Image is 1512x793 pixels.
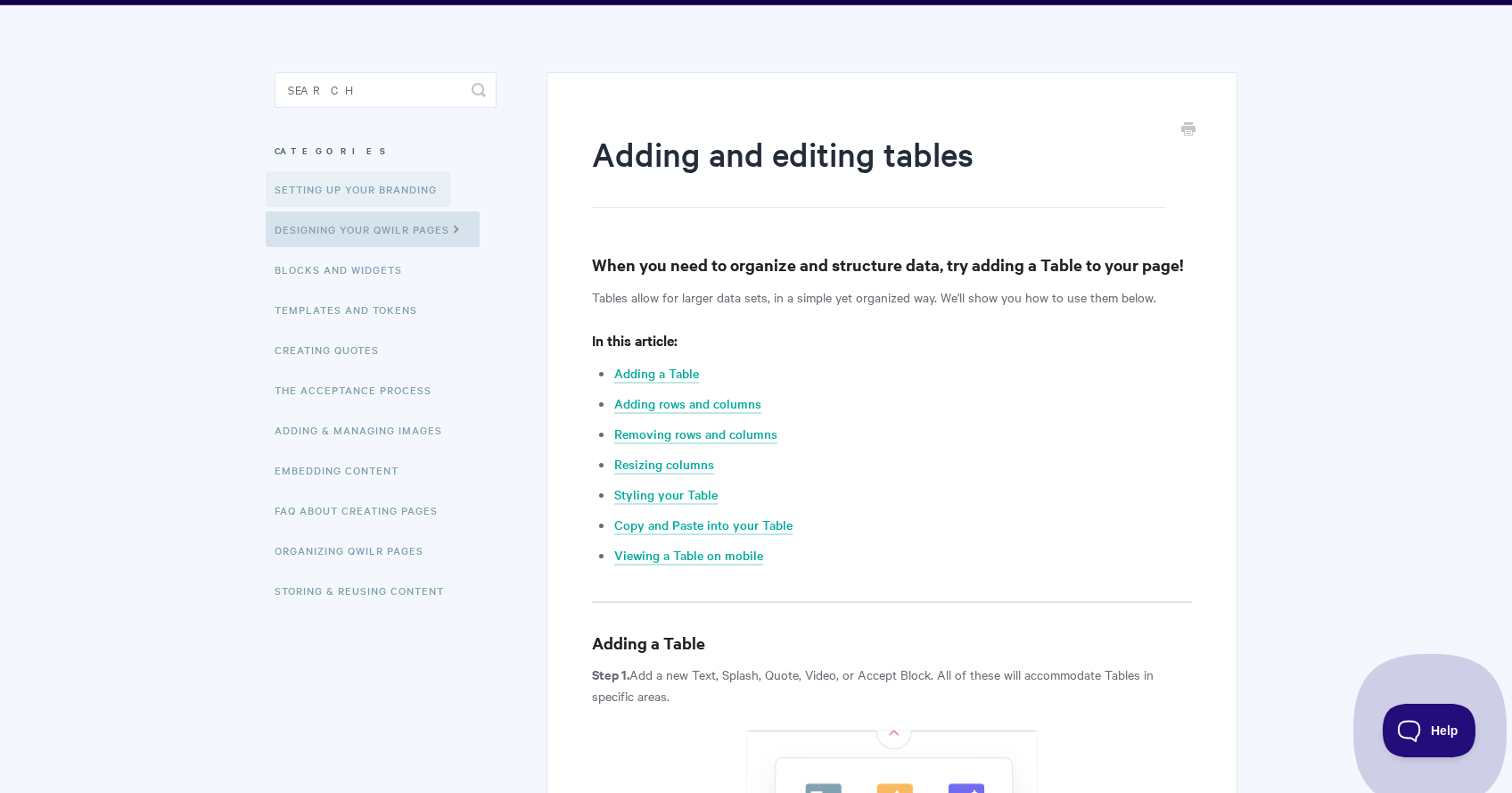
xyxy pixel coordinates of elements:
[592,131,1165,208] h1: Adding and editing tables
[275,573,457,608] a: Storing & Reusing Content
[275,372,445,408] a: The Acceptance Process
[1181,120,1196,140] a: Print this Article
[614,516,793,535] a: Copy and Paste into your Table
[275,332,392,368] a: Creating Quotes
[614,364,699,384] a: Adding a Table
[266,211,480,247] a: Designing Your Qwilr Pages
[275,452,412,488] a: Embedding Content
[592,286,1192,308] p: Tables allow for larger data sets, in a simple yet organized way. We'll show you how to use them ...
[275,492,451,528] a: FAQ About Creating Pages
[592,252,1192,277] h3: When you need to organize and structure data, try adding a Table to your page!
[614,394,761,414] a: Adding rows and columns
[1383,704,1476,757] iframe: Toggle Customer Support
[275,412,456,448] a: Adding & Managing Images
[275,72,497,108] input: Search
[266,171,450,207] a: Setting up your Branding
[592,631,1192,656] h3: Adding a Table
[592,330,678,350] strong: In this article:
[275,135,497,167] h3: Categories
[614,455,714,475] a: Resizing columns
[592,664,1192,706] p: Add a new Text, Splash, Quote, Video, or Accept Block. All of these will accommodate Tables in sp...
[275,252,415,287] a: Blocks and Widgets
[592,665,629,683] strong: Step 1.
[614,485,718,505] a: Styling your Table
[614,546,763,566] a: Viewing a Table on mobile
[275,533,437,568] a: Organizing Qwilr Pages
[275,292,431,327] a: Templates and Tokens
[614,425,777,444] a: Removing rows and columns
